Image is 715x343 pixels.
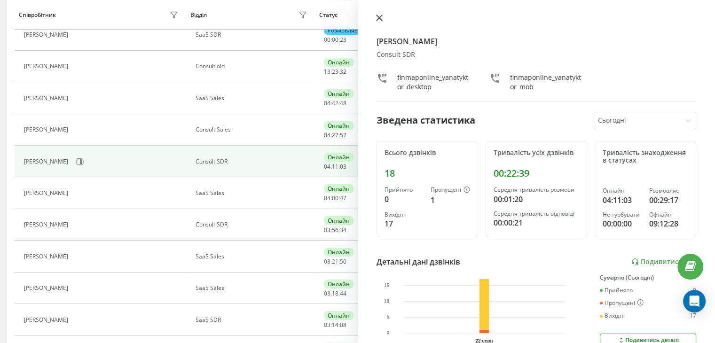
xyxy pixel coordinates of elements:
div: 0 [385,194,423,205]
div: Онлайн [324,153,354,162]
div: [PERSON_NAME] [24,95,71,101]
span: 08 [340,321,346,329]
text: 0 [386,330,389,335]
div: Розмовляє [324,26,361,35]
div: Consult SDR [196,158,310,165]
div: Пропущені [431,187,470,194]
div: Онлайн [324,248,354,257]
text: 15 [384,283,389,288]
div: Consult SDR [196,221,310,228]
span: 03 [324,226,330,234]
div: Прийнято [385,187,423,193]
div: : : [324,195,346,202]
div: 04:11:03 [603,195,642,206]
span: 44 [340,289,346,297]
div: Вихідні [385,211,423,218]
span: 04 [324,163,330,171]
div: [PERSON_NAME] [24,126,71,133]
div: 00:00:00 [603,218,642,229]
div: Онлайн [324,216,354,225]
span: 03 [324,289,330,297]
span: 14 [332,321,338,329]
div: : : [324,37,346,43]
div: [PERSON_NAME] [24,63,71,70]
span: 00 [324,36,330,44]
div: Тривалість усіх дзвінків [494,149,579,157]
span: 04 [324,131,330,139]
span: 00 [332,36,338,44]
span: 57 [340,131,346,139]
div: Онлайн [324,89,354,98]
div: : : [324,290,346,297]
div: Open Intercom Messenger [683,290,706,312]
text: 5 [386,314,389,320]
div: 09:12:28 [649,218,688,229]
div: Онлайн [324,121,354,130]
div: : : [324,258,346,265]
div: 0 [693,287,696,294]
div: SaaS Sales [196,190,310,196]
span: 04 [324,99,330,107]
div: Зведена статистика [377,113,475,127]
span: 23 [332,68,338,76]
span: 03 [340,163,346,171]
div: Відділ [190,12,207,18]
span: 03 [324,321,330,329]
div: Середня тривалість відповіді [494,210,579,217]
span: 47 [340,194,346,202]
span: 27 [332,131,338,139]
div: Consult Sales [196,126,310,133]
div: 00:01:20 [494,194,579,205]
div: : : [324,164,346,170]
div: Онлайн [324,184,354,193]
div: Онлайн [603,187,642,194]
span: 03 [324,257,330,265]
div: 17 [690,312,696,319]
div: SaaS SDR [196,317,310,323]
a: Подивитись звіт [631,258,696,266]
div: 18 [385,168,470,179]
div: Розмовляє [649,187,688,194]
span: 34 [340,226,346,234]
span: 42 [332,99,338,107]
span: 32 [340,68,346,76]
div: : : [324,100,346,107]
span: 48 [340,99,346,107]
div: : : [324,322,346,328]
span: 23 [340,36,346,44]
div: finmaponline_yanatyktor_desktop [397,73,471,92]
div: Офлайн [649,211,688,218]
div: Всього дзвінків [385,149,470,157]
div: [PERSON_NAME] [24,221,71,228]
div: Сумарно (Сьогодні) [600,274,696,281]
div: 00:00:21 [494,217,579,228]
div: [PERSON_NAME] [24,31,71,38]
div: 1 [431,195,470,206]
div: Consult old [196,63,310,70]
div: 17 [385,218,423,229]
div: [PERSON_NAME] [24,317,71,323]
div: [PERSON_NAME] [24,285,71,291]
div: Вихідні [600,312,625,319]
div: Онлайн [324,58,354,67]
div: [PERSON_NAME] [24,253,71,260]
div: Статус [319,12,338,18]
span: 21 [332,257,338,265]
div: Пропущені [600,299,644,307]
span: 13 [324,68,330,76]
div: Не турбувати [603,211,642,218]
div: 00:29:17 [649,195,688,206]
div: SaaS Sales [196,253,310,260]
div: : : [324,132,346,139]
span: 18 [332,289,338,297]
div: Consult SDR [377,51,697,59]
div: : : [324,69,346,75]
div: finmaponline_yanatyktor_mob [510,73,583,92]
div: SaaS Sales [196,95,310,101]
div: Тривалість знаходження в статусах [603,149,688,165]
div: Детальні дані дзвінків [377,256,460,267]
text: 10 [384,299,389,304]
span: 11 [332,163,338,171]
span: 00 [332,194,338,202]
div: SaaS Sales [196,285,310,291]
